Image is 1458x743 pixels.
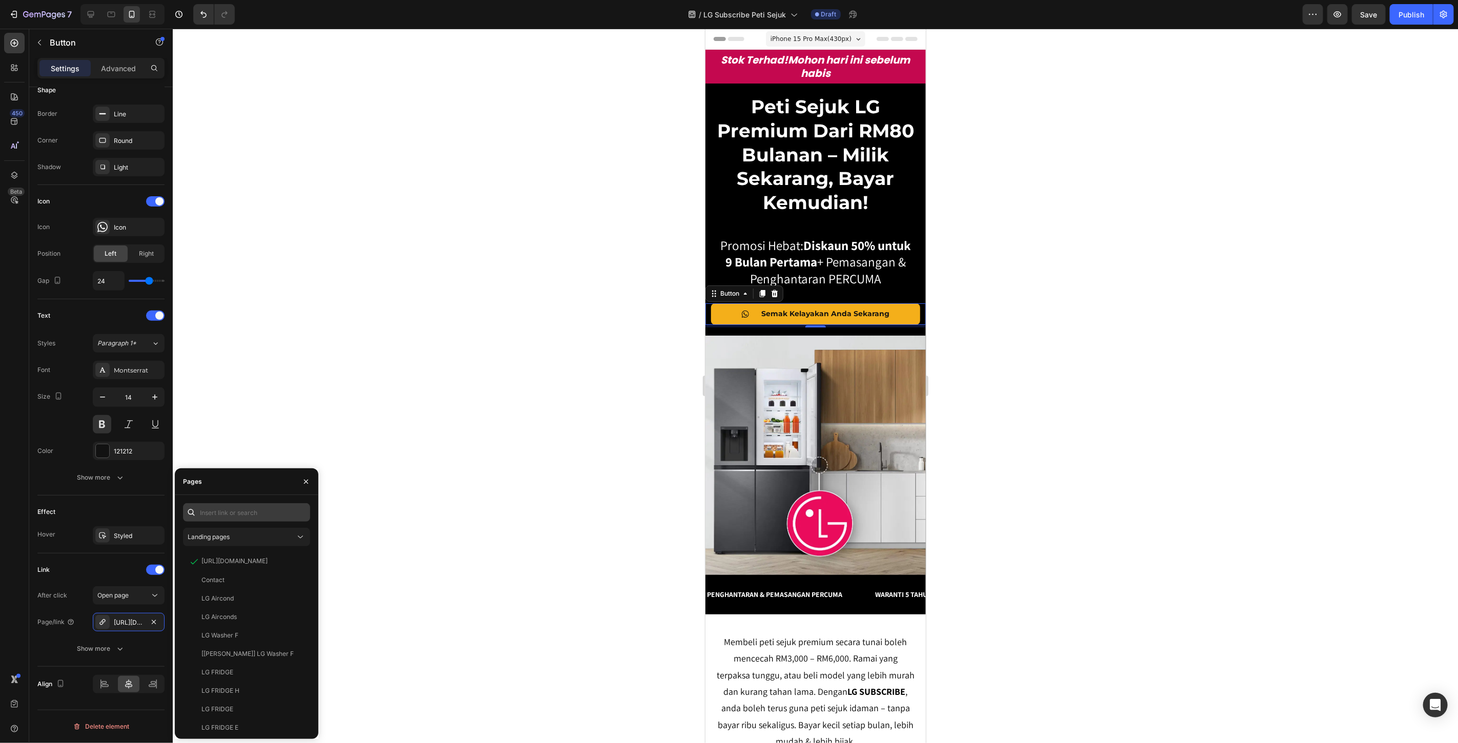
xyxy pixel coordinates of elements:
span: Right [139,249,154,258]
div: Publish [1399,9,1424,20]
button: Publish [1390,4,1433,25]
div: Delete element [73,720,129,733]
div: Beta [8,188,25,196]
div: Line [114,110,162,119]
div: Light [114,163,162,172]
div: Pages [183,477,202,486]
div: Icon [37,222,50,232]
input: Insert link or search [183,503,310,522]
div: Styled [114,531,162,541]
iframe: Design area [705,29,926,743]
div: LG Aircond [201,594,234,603]
div: Icon [114,223,162,232]
div: Effect [37,507,55,517]
p: WARANTI 5 TAHUN [170,560,227,572]
div: [URL][DOMAIN_NAME] [114,618,144,627]
div: LG Airconds [201,612,237,622]
div: Hover [37,530,55,539]
div: Position [37,249,60,258]
div: Show more [77,644,125,654]
div: 450 [10,109,25,117]
span: Left [105,249,117,258]
div: Styles [37,339,55,348]
div: LG FRIDGE H [201,686,239,695]
div: Gap [37,274,64,288]
div: Montserrat [114,366,162,375]
span: LG Subscribe Peti Sejuk [704,9,786,20]
div: Color [37,446,53,456]
p: Settings [51,63,79,74]
div: Shape [37,86,56,95]
button: Landing pages [183,528,310,546]
div: [URL][DOMAIN_NAME] [201,556,268,566]
p: Button [50,36,137,49]
input: Auto [93,272,124,290]
div: Shadow [37,162,61,172]
div: Align [37,677,67,691]
button: 7 [4,4,76,25]
p: Advanced [101,63,136,74]
strong: LG SUBSCRIBE [143,657,200,669]
div: LG Washer F [201,631,238,640]
div: Font [37,365,50,375]
div: Icon [37,197,50,206]
div: After click [37,591,67,600]
div: Show more [77,472,125,483]
div: 121212 [114,447,162,456]
span: Open page [97,591,129,599]
span: Paragraph 1* [97,339,136,348]
button: Show more [37,468,165,487]
span: Draft [821,10,837,19]
p: 7 [67,8,72,20]
div: Contact [201,575,225,585]
button: Delete element [37,718,165,735]
div: Round [114,136,162,146]
div: Size [37,390,65,404]
div: LG FRIDGE [201,668,233,677]
button: Show more [37,639,165,658]
p: Membeli peti sejuk premium secara tunai boleh mencecah RM3,000 – RM6,000. Ramai yang terpaksa tun... [11,605,209,721]
div: Link [37,565,50,574]
button: Open page [93,586,165,605]
span: Save [1361,10,1378,19]
div: Open Intercom Messenger [1423,693,1448,717]
div: Text [37,311,50,320]
div: Corner [37,136,58,145]
span: / [699,9,702,20]
div: Undo/Redo [193,4,235,25]
button: Paragraph 1* [93,334,165,353]
div: Border [37,109,57,118]
button: Save [1352,4,1386,25]
span: Landing pages [188,533,230,541]
div: LG FRIDGE [201,705,233,714]
div: Page/link [37,617,75,627]
div: [[PERSON_NAME]] LG Washer F [201,649,294,658]
div: LG FRIDGE E [201,723,238,732]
